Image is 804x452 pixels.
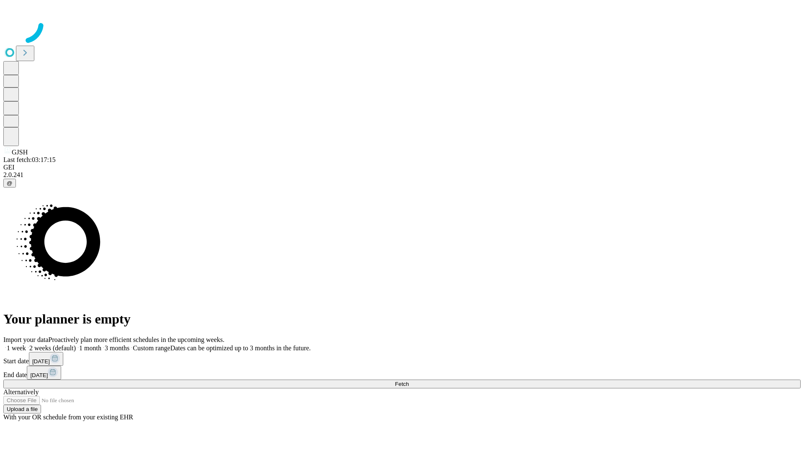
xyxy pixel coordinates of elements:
[3,311,801,327] h1: Your planner is empty
[30,372,48,378] span: [DATE]
[29,352,63,366] button: [DATE]
[3,171,801,179] div: 2.0.241
[3,164,801,171] div: GEI
[3,352,801,366] div: Start date
[27,366,61,380] button: [DATE]
[7,344,26,352] span: 1 week
[133,344,170,352] span: Custom range
[3,380,801,388] button: Fetch
[3,405,41,413] button: Upload a file
[3,388,39,395] span: Alternatively
[79,344,101,352] span: 1 month
[3,336,49,343] span: Import your data
[32,358,50,365] span: [DATE]
[105,344,129,352] span: 3 months
[3,413,133,421] span: With your OR schedule from your existing EHR
[12,149,28,156] span: GJSH
[170,344,311,352] span: Dates can be optimized up to 3 months in the future.
[3,366,801,380] div: End date
[7,180,13,186] span: @
[3,179,16,187] button: @
[3,156,56,163] span: Last fetch: 03:17:15
[395,381,409,387] span: Fetch
[49,336,224,343] span: Proactively plan more efficient schedules in the upcoming weeks.
[29,344,76,352] span: 2 weeks (default)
